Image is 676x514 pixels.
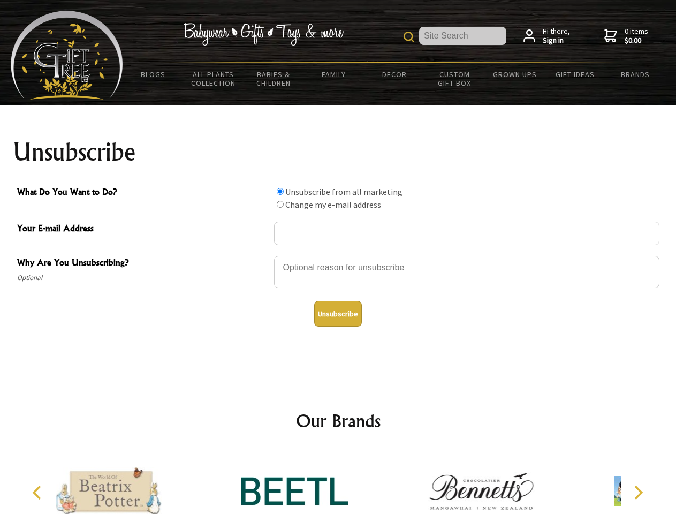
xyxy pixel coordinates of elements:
span: What Do You Want to Do? [17,185,269,201]
h1: Unsubscribe [13,139,664,165]
span: Why Are You Unsubscribing? [17,256,269,271]
button: Previous [27,481,50,504]
a: Family [304,63,364,86]
span: Hi there, [543,27,570,46]
input: What Do You Want to Do? [277,188,284,195]
button: Next [626,481,650,504]
a: BLOGS [123,63,184,86]
a: Brands [605,63,666,86]
input: Your E-mail Address [274,222,659,245]
textarea: Why Are You Unsubscribing? [274,256,659,288]
button: Unsubscribe [314,301,362,327]
input: Site Search [419,27,506,45]
a: Hi there,Sign in [523,27,570,46]
h2: Our Brands [21,408,655,434]
img: product search [404,32,414,42]
a: Gift Ideas [545,63,605,86]
img: Babyware - Gifts - Toys and more... [11,11,123,100]
label: Change my e-mail address [285,199,381,210]
strong: Sign in [543,36,570,46]
input: What Do You Want to Do? [277,201,284,208]
a: Grown Ups [484,63,545,86]
a: Babies & Children [244,63,304,94]
span: Your E-mail Address [17,222,269,237]
span: Optional [17,271,269,284]
label: Unsubscribe from all marketing [285,186,402,197]
strong: $0.00 [625,36,648,46]
a: All Plants Collection [184,63,244,94]
a: Custom Gift Box [424,63,485,94]
a: Decor [364,63,424,86]
a: 0 items$0.00 [604,27,648,46]
img: Babywear - Gifts - Toys & more [183,23,344,46]
span: 0 items [625,26,648,46]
